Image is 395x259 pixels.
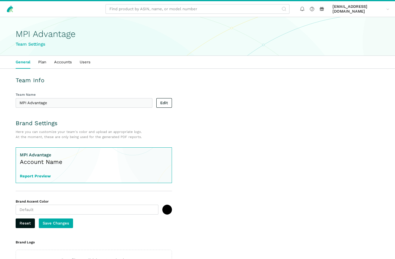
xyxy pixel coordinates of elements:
label: Team Name [16,92,152,97]
h3: Brand Settings [16,119,172,127]
input: Default [16,205,158,215]
a: Edit [156,98,172,108]
span: [EMAIL_ADDRESS][DOMAIN_NAME] [332,4,384,14]
div: MPI Advantage [20,152,62,158]
a: Plan [34,56,50,68]
div: Team Settings [16,41,379,48]
div: Brand Logo [16,240,172,245]
div: Report Preview [20,174,62,179]
a: Users [76,56,94,68]
div: Account Name [20,158,62,166]
label: Brand Accent Color [16,199,158,204]
button: Reset [16,218,35,228]
input: Find product by ASIN, name, or model number [106,4,289,14]
p: Here you can customize your team's color and upload an appropriate logo. At the moment, these are... [16,129,152,140]
h3: Team Info [16,77,172,84]
h1: MPI Advantage [16,29,379,39]
a: General [12,56,34,68]
button: Save Changes [39,218,73,228]
a: [EMAIL_ADDRESS][DOMAIN_NAME] [331,3,391,15]
a: Accounts [50,56,76,68]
